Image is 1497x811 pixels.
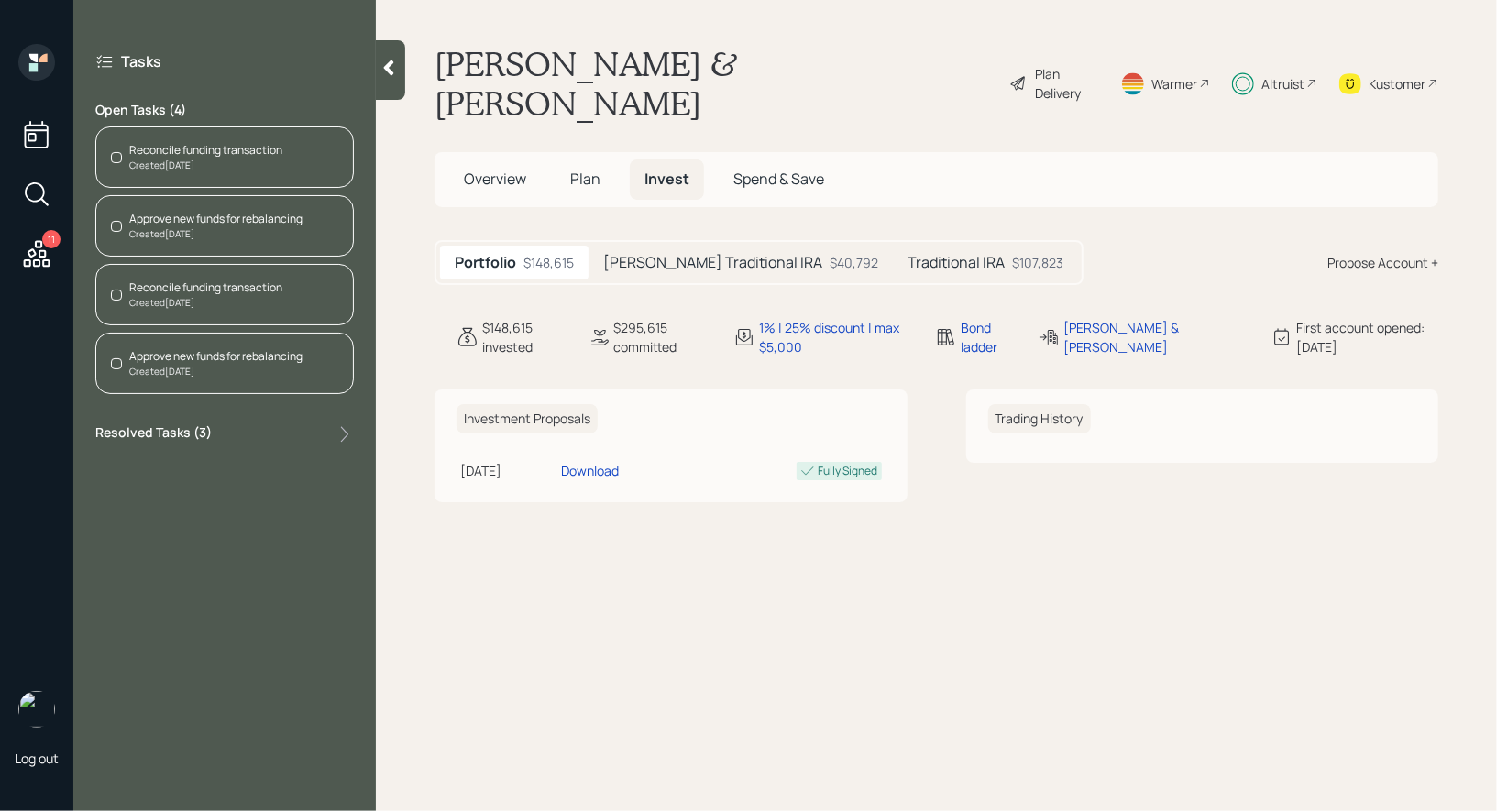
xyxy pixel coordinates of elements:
[1369,74,1425,93] div: Kustomer
[603,254,822,271] h5: [PERSON_NAME] Traditional IRA
[464,169,526,189] span: Overview
[129,159,282,172] div: Created [DATE]
[95,101,354,119] label: Open Tasks ( 4 )
[95,423,212,445] label: Resolved Tasks ( 3 )
[830,253,878,272] div: $40,792
[435,44,995,123] h1: [PERSON_NAME] & [PERSON_NAME]
[129,211,303,227] div: Approve new funds for rebalancing
[1063,318,1249,356] div: [PERSON_NAME] & [PERSON_NAME]
[18,691,55,728] img: treva-nostdahl-headshot.png
[460,461,554,480] div: [DATE]
[961,318,1016,356] div: Bond ladder
[523,253,574,272] div: $148,615
[129,296,282,310] div: Created [DATE]
[1296,318,1438,356] div: First account opened: [DATE]
[129,142,282,159] div: Reconcile funding transaction
[121,51,161,71] label: Tasks
[129,365,303,378] div: Created [DATE]
[15,750,59,767] div: Log out
[733,169,824,189] span: Spend & Save
[759,318,913,356] div: 1% | 25% discount | max $5,000
[455,254,516,271] h5: Portfolio
[129,227,303,241] div: Created [DATE]
[129,279,282,296] div: Reconcile funding transaction
[908,254,1005,271] h5: Traditional IRA
[614,318,712,356] div: $295,615 committed
[988,404,1091,434] h6: Trading History
[819,463,878,479] div: Fully Signed
[1261,74,1304,93] div: Altruist
[1012,253,1063,272] div: $107,823
[1151,74,1197,93] div: Warmer
[570,169,600,189] span: Plan
[457,404,598,434] h6: Investment Proposals
[482,318,567,356] div: $148,615 invested
[1036,64,1098,103] div: Plan Delivery
[129,348,303,365] div: Approve new funds for rebalancing
[561,461,619,480] div: Download
[42,230,61,248] div: 11
[644,169,689,189] span: Invest
[1327,253,1438,272] div: Propose Account +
